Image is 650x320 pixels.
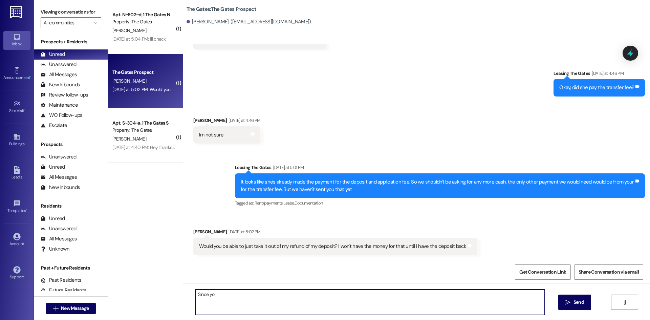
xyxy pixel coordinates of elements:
div: Past Residents [41,277,82,284]
div: WO Follow-ups [41,112,82,119]
span: • [24,107,25,112]
div: Review follow-ups [41,91,88,99]
span: Rent/payments , [255,200,283,206]
div: Okay, did she pay the transfer fee? [559,84,634,91]
div: Past + Future Residents [34,264,108,272]
div: Escalate [41,122,67,129]
div: Tagged as: [235,198,645,208]
div: [PERSON_NAME]. ([EMAIL_ADDRESS][DOMAIN_NAME]) [187,18,311,25]
div: Unanswered [41,153,77,161]
span: Share Conversation via email [579,269,639,276]
a: Templates • [3,198,30,216]
div: All Messages [41,71,77,78]
span: [PERSON_NAME] [112,136,146,142]
div: All Messages [41,174,77,181]
span: Lease , [283,200,295,206]
div: New Inbounds [41,184,80,191]
i:  [94,20,97,25]
label: Viewing conversations for [41,7,101,17]
div: Im not sure [199,131,224,138]
span: Documentation [295,200,323,206]
div: New Inbounds [41,81,80,88]
a: Inbox [3,31,30,49]
span: Get Conversation Link [519,269,566,276]
div: Unknown [41,246,69,253]
div: Residents [34,202,108,210]
div: Prospects + Residents [34,38,108,45]
div: [DATE] at 5:04 PM: i'll check [112,36,166,42]
input: All communities [44,17,90,28]
button: New Message [46,303,96,314]
span: • [30,74,31,79]
button: Send [558,295,591,310]
div: [DATE] at 4:40 PM: Hey thanks for being so patient with me! There's been a lot of ongoing problem... [112,144,392,150]
div: Maintenance [41,102,78,109]
i:  [53,306,58,311]
div: Prospects [34,141,108,148]
div: Apt. N~602~d, 1 The Gates N [112,11,175,18]
a: Leads [3,164,30,183]
span: [PERSON_NAME] [112,27,146,34]
div: Unread [41,215,65,222]
img: ResiDesk Logo [10,6,24,18]
div: It looks like she's already made the payment for the deposit and application fee. So we shouldn't... [241,178,634,193]
div: Unread [41,164,65,171]
span: Send [573,299,584,306]
span: • [26,207,27,212]
div: Leasing The Gates [554,70,645,79]
div: [PERSON_NAME] [193,117,261,126]
div: Apt. S~304~a, 1 The Gates S [112,120,175,127]
a: Support [3,264,30,282]
i:  [565,300,570,305]
b: The Gates: The Gates Prospect [187,6,256,13]
div: Unread [41,51,65,58]
div: Would you be able to just take it out of my refund of my deposit? I won't have the money for that... [199,243,467,250]
div: [DATE] at 5:02 PM [227,228,260,235]
div: Future Residents [41,287,86,294]
div: Leasing The Gates [235,164,645,173]
a: Site Visit • [3,98,30,116]
div: Property: The Gates [112,127,175,134]
div: [DATE] at 5:02 PM: Would you be able to just take it out of my refund of my deposit? I won't have... [112,86,395,92]
a: Account [3,231,30,249]
span: [PERSON_NAME] [112,78,146,84]
div: [PERSON_NAME] [193,228,477,238]
div: [DATE] at 4:46 PM [590,70,624,77]
div: [DATE] at 5:01 PM [272,164,304,171]
div: The Gates Prospect [112,69,175,76]
i:  [622,300,627,305]
div: Property: The Gates [112,18,175,25]
span: New Message [61,305,89,312]
button: Get Conversation Link [515,264,570,280]
button: Share Conversation via email [574,264,643,280]
textarea: Since yo [195,290,545,315]
div: [DATE] at 4:46 PM [227,117,260,124]
div: Unanswered [41,61,77,68]
div: Unanswered [41,225,77,232]
a: Buildings [3,131,30,149]
div: All Messages [41,235,77,242]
